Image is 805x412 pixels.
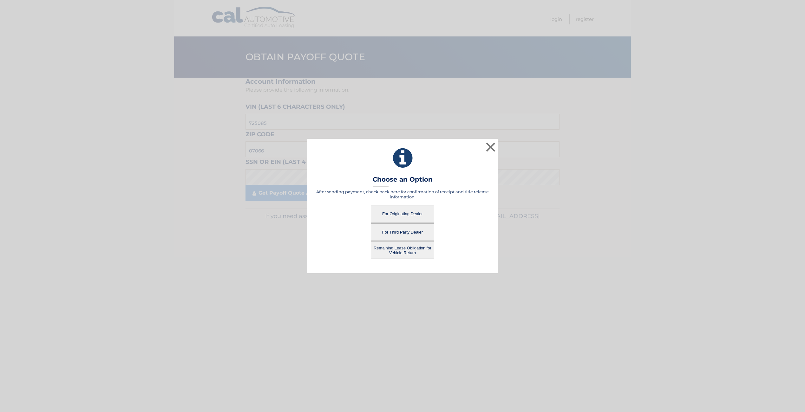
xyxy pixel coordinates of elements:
button: Remaining Lease Obligation for Vehicle Return [371,241,434,259]
button: × [484,141,497,153]
button: For Originating Dealer [371,205,434,222]
h3: Choose an Option [373,176,433,187]
button: For Third Party Dealer [371,223,434,241]
h5: After sending payment, check back here for confirmation of receipt and title release information. [315,189,490,199]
